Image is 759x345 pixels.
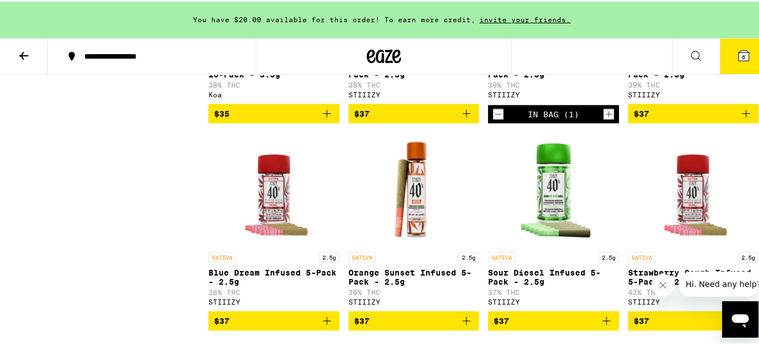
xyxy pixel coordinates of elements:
div: STIIIZY [628,297,759,304]
iframe: Button to launch messaging window [722,299,758,336]
button: Add to bag [628,310,759,329]
div: STIIIZY [488,89,619,97]
img: STIIIZY - Strawberry Cough Infused 5-Pack - 2.5g [636,131,750,245]
p: 2.5g [458,250,479,261]
p: Blue Dream Infused 5-Pack - 2.5g [208,266,339,285]
p: 2.5g [738,250,758,261]
a: Open page for Blue Dream Infused 5-Pack - 2.5g from STIIIZY [208,131,339,310]
div: STIIIZY [488,297,619,304]
div: STIIIZY [348,89,479,97]
span: 6 [742,52,745,59]
button: Add to bag [628,102,759,122]
span: $37 [214,315,229,324]
div: STIIIZY [208,297,339,304]
p: 38% THC [348,80,479,87]
a: Open page for Sour Diesel Infused 5-Pack - 2.5g from STIIIZY [488,131,619,310]
p: Orange Sunset Infused 5-Pack - 2.5g [348,266,479,285]
p: SATIVA [488,250,515,261]
div: STIIIZY [628,89,759,97]
a: Open page for Orange Sunset Infused 5-Pack - 2.5g from STIIIZY [348,131,479,310]
img: STIIIZY - Blue Dream Infused 5-Pack - 2.5g [217,131,331,245]
p: 2.5g [598,250,619,261]
img: STIIIZY - Sour Diesel Infused 5-Pack - 2.5g [497,131,610,245]
button: Add to bag [488,310,619,329]
p: SATIVA [628,250,655,261]
button: Add to bag [208,310,339,329]
iframe: Message from company [679,270,758,295]
button: Add to bag [348,102,479,122]
p: 38% THC [208,80,339,87]
p: SATIVA [208,250,236,261]
span: $37 [354,108,370,117]
button: Add to bag [348,310,479,329]
button: Increment [603,107,614,118]
span: $35 [214,108,229,117]
img: STIIIZY - Orange Sunset Infused 5-Pack - 2.5g [356,131,470,245]
span: Hi. Need any help? [7,8,82,17]
p: SATIVA [348,250,376,261]
p: 37% THC [488,287,619,294]
span: You have $20.00 available for this order! To earn more credit, [193,14,475,22]
p: 39% THC [488,80,619,87]
iframe: Close message [651,272,674,295]
button: Decrement [493,107,504,118]
div: STIIIZY [348,297,479,304]
p: 42% THC [628,287,759,294]
div: In Bag (1) [528,108,579,117]
p: 36% THC [348,287,479,294]
span: $37 [634,315,649,324]
span: $37 [634,108,649,117]
button: Add to bag [208,102,339,122]
p: 2.5g [319,250,339,261]
p: Sour Diesel Infused 5-Pack - 2.5g [488,266,619,285]
p: 36% THC [208,287,339,294]
span: invite your friends. [475,14,575,22]
div: Koa [208,89,339,97]
a: Open page for Strawberry Cough Infused 5-Pack - 2.5g from STIIIZY [628,131,759,310]
p: Strawberry Cough Infused 5-Pack - 2.5g [628,266,759,285]
span: $37 [354,315,370,324]
span: $37 [494,315,509,324]
p: 39% THC [628,80,759,87]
